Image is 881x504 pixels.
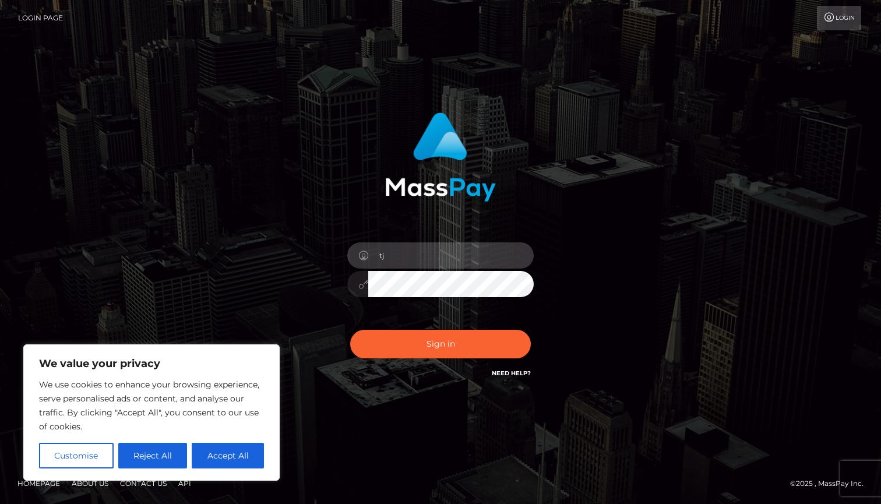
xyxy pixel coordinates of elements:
[174,474,196,492] a: API
[817,6,861,30] a: Login
[790,477,872,490] div: © 2025 , MassPay Inc.
[368,242,534,269] input: Username...
[385,112,496,202] img: MassPay Login
[118,443,188,468] button: Reject All
[23,344,280,481] div: We value your privacy
[39,443,114,468] button: Customise
[192,443,264,468] button: Accept All
[67,474,113,492] a: About Us
[39,378,264,433] p: We use cookies to enhance your browsing experience, serve personalised ads or content, and analys...
[492,369,531,377] a: Need Help?
[13,474,65,492] a: Homepage
[350,330,531,358] button: Sign in
[115,474,171,492] a: Contact Us
[39,357,264,371] p: We value your privacy
[18,6,63,30] a: Login Page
